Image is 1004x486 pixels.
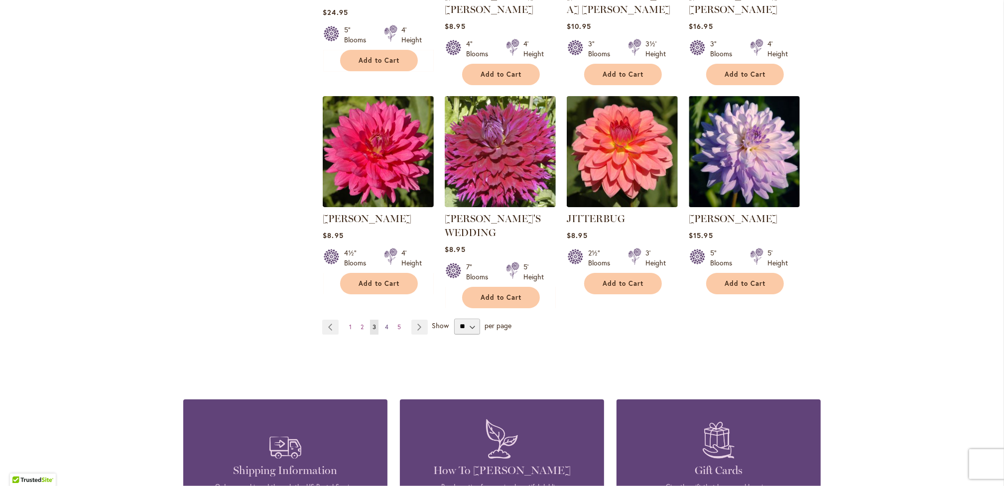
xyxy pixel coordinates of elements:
[481,293,521,302] span: Add to Cart
[373,323,376,331] span: 3
[349,323,352,331] span: 1
[401,25,422,45] div: 4' Height
[359,56,399,65] span: Add to Cart
[198,464,373,478] h4: Shipping Information
[445,244,465,254] span: $8.95
[401,248,422,268] div: 4' Height
[445,213,541,239] a: [PERSON_NAME]'S WEDDING
[7,451,35,479] iframe: Launch Accessibility Center
[397,323,401,331] span: 5
[485,321,511,330] span: per page
[523,39,544,59] div: 4' Height
[466,262,494,282] div: 7" Blooms
[567,200,678,209] a: JITTERBUG
[706,64,784,85] button: Add to Cart
[567,96,678,207] img: JITTERBUG
[767,39,788,59] div: 4' Height
[567,231,587,240] span: $8.95
[359,279,399,288] span: Add to Cart
[725,70,765,79] span: Add to Cart
[706,273,784,294] button: Add to Cart
[725,279,765,288] span: Add to Cart
[323,200,434,209] a: JENNA
[445,21,465,31] span: $8.95
[689,96,800,207] img: JORDAN NICOLE
[689,231,713,240] span: $15.95
[645,39,666,59] div: 3½' Height
[323,231,343,240] span: $8.95
[710,39,738,59] div: 3" Blooms
[584,273,662,294] button: Add to Cart
[523,262,544,282] div: 5' Height
[603,279,643,288] span: Add to Cart
[445,200,556,209] a: Jennifer's Wedding
[689,21,713,31] span: $16.95
[340,273,418,294] button: Add to Cart
[710,248,738,268] div: 5" Blooms
[462,287,540,308] button: Add to Cart
[432,321,449,330] span: Show
[567,213,625,225] a: JITTERBUG
[347,320,354,335] a: 1
[361,323,364,331] span: 2
[323,7,348,17] span: $24.95
[340,50,418,71] button: Add to Cart
[588,248,616,268] div: 2½" Blooms
[358,320,366,335] a: 2
[382,320,391,335] a: 4
[415,464,589,478] h4: How To [PERSON_NAME]
[645,248,666,268] div: 3' Height
[445,96,556,207] img: Jennifer's Wedding
[588,39,616,59] div: 3" Blooms
[584,64,662,85] button: Add to Cart
[344,248,372,268] div: 4½" Blooms
[395,320,403,335] a: 5
[481,70,521,79] span: Add to Cart
[323,96,434,207] img: JENNA
[462,64,540,85] button: Add to Cart
[689,200,800,209] a: JORDAN NICOLE
[603,70,643,79] span: Add to Cart
[344,25,372,45] div: 5" Blooms
[385,323,388,331] span: 4
[767,248,788,268] div: 5' Height
[631,464,806,478] h4: Gift Cards
[323,213,411,225] a: [PERSON_NAME]
[689,213,777,225] a: [PERSON_NAME]
[567,21,591,31] span: $10.95
[466,39,494,59] div: 4" Blooms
